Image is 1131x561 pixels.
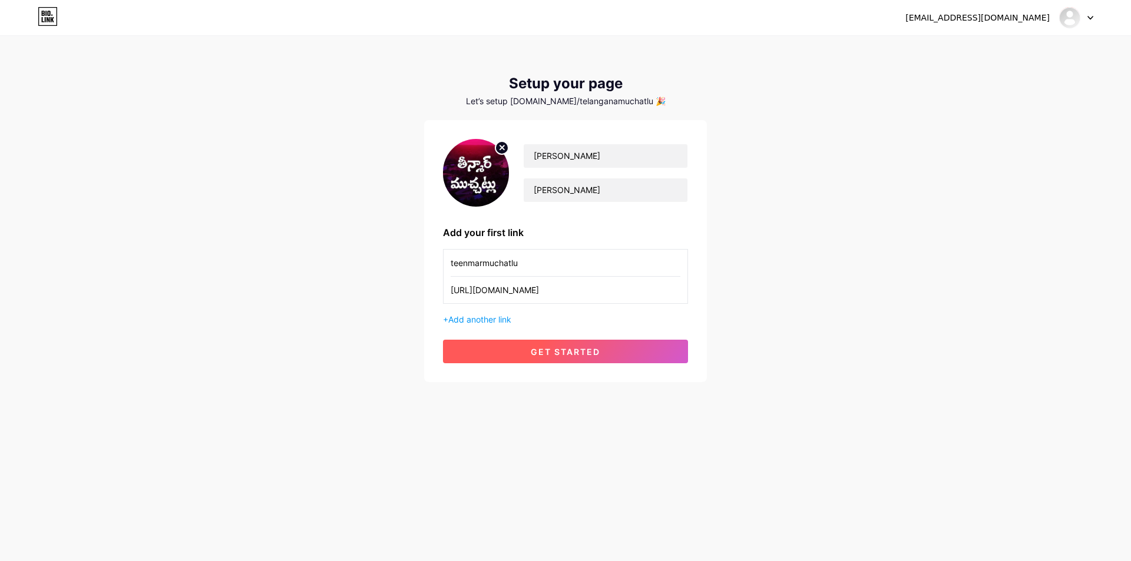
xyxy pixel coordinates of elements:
[443,340,688,363] button: get started
[424,97,707,106] div: Let’s setup [DOMAIN_NAME]/telanganamuchatlu 🎉
[524,178,687,202] input: bio
[424,75,707,92] div: Setup your page
[451,250,680,276] input: Link name (My Instagram)
[524,144,687,168] input: Your name
[443,225,688,240] div: Add your first link
[531,347,600,357] span: get started
[443,139,509,207] img: profile pic
[448,314,511,324] span: Add another link
[905,12,1050,24] div: [EMAIL_ADDRESS][DOMAIN_NAME]
[1059,6,1081,29] img: telanganamuchatlu
[443,313,688,326] div: +
[451,277,680,303] input: URL (https://instagram.com/yourname)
